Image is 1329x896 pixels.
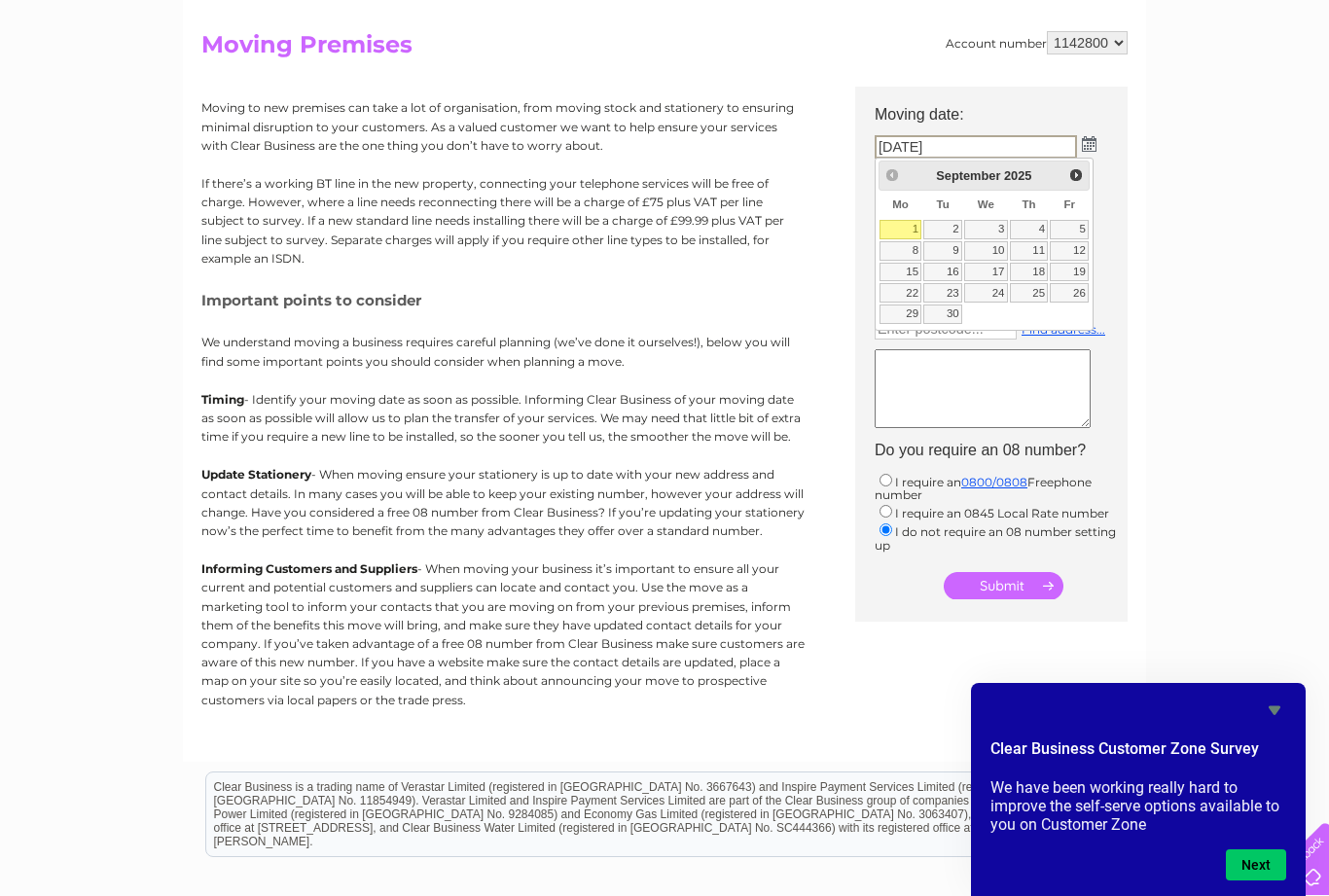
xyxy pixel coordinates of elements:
[880,220,922,239] a: 1
[1263,699,1286,722] button: Hide survey
[201,465,805,540] p: - When moving ensure your stationery is up to date with your new address and contact details. In ...
[962,10,1096,34] a: 0333 014 3131
[1226,849,1286,880] button: Next question
[964,263,1008,282] a: 17
[1090,83,1148,97] a: Telecoms
[865,284,1137,313] th: New address:
[1064,198,1076,210] span: Friday
[923,241,962,261] a: 9
[206,11,1126,94] div: Clear Business is a trading name of Verastar Limited (registered in [GEOGRAPHIC_DATA] No. 3667643...
[923,305,962,324] a: 30
[1050,220,1089,239] a: 5
[1050,241,1089,261] a: 12
[865,87,1137,129] th: Moving date:
[937,198,950,210] span: Tuesday
[1010,220,1049,239] a: 4
[1004,168,1031,183] span: 2025
[923,283,962,303] a: 23
[1064,163,1087,186] a: Next
[1200,83,1247,97] a: Contact
[201,174,805,268] p: If there’s a working BT line in the new property, connecting your telephone services will be free...
[1023,198,1036,210] span: Thursday
[880,283,922,303] a: 22
[201,561,417,576] b: Informing Customers and Suppliers
[201,98,805,155] p: Moving to new premises can take a lot of organisation, from moving stock and stationery to ensuri...
[47,51,146,110] img: logo.png
[990,737,1286,771] h2: Clear Business Customer Zone Survey
[865,466,1137,557] td: I require an Freephone number I require an 0845 Local Rate number I do not require an 08 number s...
[1050,263,1089,282] a: 19
[987,83,1024,97] a: Water
[990,699,1286,880] div: Clear Business Customer Zone Survey
[923,220,962,239] a: 2
[1010,283,1049,303] a: 25
[880,241,922,261] a: 8
[201,390,805,447] p: - Identify your moving date as soon as possible. Informing Clear Business of your moving date as ...
[1068,167,1084,183] span: Next
[990,778,1286,834] p: We have been working really hard to improve the self-serve options available to you on Customer Zone
[1160,83,1188,97] a: Blog
[865,436,1137,465] th: Do you require an 08 number?
[944,572,1063,599] input: Submit
[880,263,922,282] a: 15
[1035,83,1078,97] a: Energy
[1010,241,1049,261] a: 11
[201,467,311,482] b: Update Stationery
[880,305,922,324] a: 29
[964,283,1008,303] a: 24
[936,168,1000,183] span: September
[1010,263,1049,282] a: 18
[961,475,1027,489] a: 0800/0808
[201,559,805,709] p: - When moving your business it’s important to ensure all your current and potential customers and...
[201,392,244,407] b: Timing
[201,333,805,370] p: We understand moving a business requires careful planning (we’ve done it ourselves!), below you w...
[201,292,805,308] h5: Important points to consider
[964,241,1008,261] a: 10
[978,198,994,210] span: Wednesday
[964,220,1008,239] a: 3
[1082,136,1096,152] img: ...
[946,31,1128,54] div: Account number
[923,263,962,282] a: 16
[201,31,1128,68] h2: Moving Premises
[1050,283,1089,303] a: 26
[1265,83,1311,97] a: Log out
[892,198,909,210] span: Monday
[865,163,1137,193] th: Current address:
